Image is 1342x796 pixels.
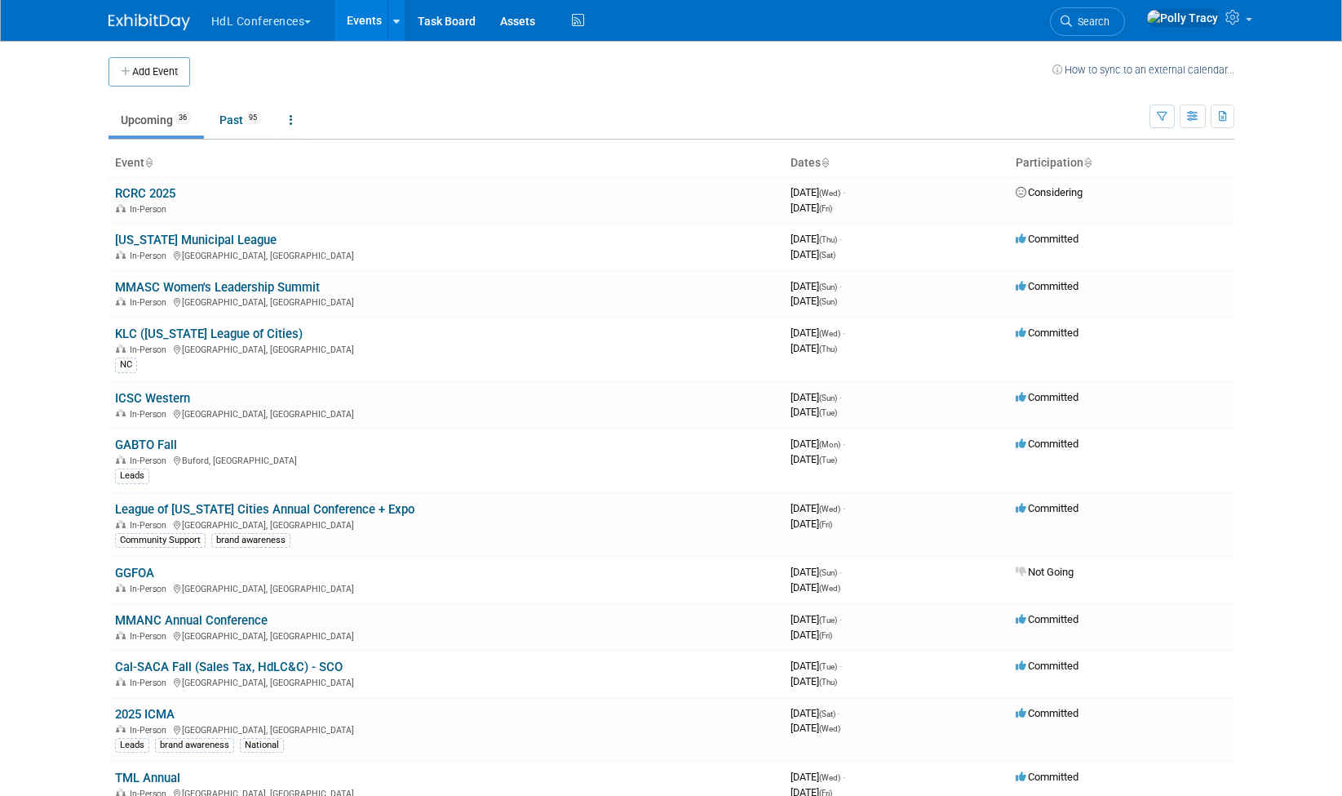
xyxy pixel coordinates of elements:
img: In-Person Event [116,678,126,686]
span: [DATE] [791,660,842,672]
span: - [839,280,842,292]
span: [DATE] [791,202,832,214]
img: In-Person Event [116,520,126,528]
span: [DATE] [791,406,837,418]
span: [DATE] [791,518,832,530]
span: In-Person [130,631,171,642]
span: In-Person [130,409,171,420]
a: ICSC Western [115,391,190,406]
span: Committed [1016,502,1078,514]
span: Committed [1016,707,1078,719]
a: GGFOA [115,566,154,580]
a: Sort by Event Name [144,156,153,169]
div: Leads [115,738,149,753]
span: (Mon) [819,440,840,449]
span: Considering [1016,186,1083,198]
span: - [839,613,842,625]
span: [DATE] [791,675,837,687]
th: Event [109,149,784,177]
span: (Tue) [819,408,837,417]
span: (Thu) [819,345,837,354]
div: brand awareness [211,533,290,548]
img: In-Person Event [116,345,126,353]
a: KLC ([US_STATE] League of Cities) [115,327,303,341]
span: Committed [1016,438,1078,450]
span: Committed [1016,771,1078,783]
a: Search [1050,7,1125,36]
span: Search [1072,16,1109,28]
div: NC [115,358,137,372]
span: (Wed) [819,505,840,514]
img: In-Person Event [116,409,126,417]
span: (Fri) [819,520,832,529]
span: [DATE] [791,566,842,578]
img: ExhibitDay [109,14,190,30]
img: In-Person Event [116,204,126,212]
span: [DATE] [791,280,842,292]
span: (Wed) [819,773,840,782]
span: - [843,438,845,450]
span: In-Person [130,204,171,215]
div: brand awareness [155,738,234,753]
span: - [838,707,840,719]
span: 36 [174,112,192,124]
div: Community Support [115,533,206,548]
span: In-Person [130,456,171,466]
span: (Sun) [819,282,837,291]
span: (Fri) [819,204,832,213]
span: (Sun) [819,394,837,402]
span: (Sun) [819,568,837,577]
img: In-Person Event [116,631,126,639]
span: [DATE] [791,233,842,245]
span: [DATE] [791,771,845,783]
span: (Tue) [819,616,837,625]
a: GABTO Fall [115,438,177,452]
span: In-Person [130,297,171,308]
div: [GEOGRAPHIC_DATA], [GEOGRAPHIC_DATA] [115,723,777,736]
span: [DATE] [791,295,837,307]
div: [GEOGRAPHIC_DATA], [GEOGRAPHIC_DATA] [115,675,777,688]
span: [DATE] [791,391,842,403]
a: TML Annual [115,771,180,785]
img: Polly Tracy [1146,9,1219,27]
span: In-Person [130,678,171,688]
span: In-Person [130,520,171,531]
div: National [240,738,284,753]
span: In-Person [130,251,171,261]
span: Committed [1016,233,1078,245]
span: Committed [1016,660,1078,672]
th: Participation [1009,149,1234,177]
img: In-Person Event [116,725,126,733]
span: Committed [1016,327,1078,339]
span: In-Person [130,584,171,594]
div: [GEOGRAPHIC_DATA], [GEOGRAPHIC_DATA] [115,407,777,420]
span: Committed [1016,391,1078,403]
a: Sort by Start Date [821,156,829,169]
img: In-Person Event [116,584,126,592]
span: (Tue) [819,662,837,671]
span: 95 [244,112,262,124]
img: In-Person Event [116,251,126,259]
span: [DATE] [791,327,845,339]
a: How to sync to an external calendar... [1052,64,1234,76]
span: - [839,660,842,672]
div: [GEOGRAPHIC_DATA], [GEOGRAPHIC_DATA] [115,518,777,531]
span: [DATE] [791,186,845,198]
span: [DATE] [791,502,845,514]
span: [DATE] [791,613,842,625]
span: In-Person [130,345,171,355]
a: Past95 [207,105,274,136]
span: Not Going [1016,566,1074,578]
span: [DATE] [791,722,840,734]
span: [DATE] [791,438,845,450]
div: [GEOGRAPHIC_DATA], [GEOGRAPHIC_DATA] [115,581,777,594]
th: Dates [784,149,1009,177]
img: In-Person Event [116,297,126,305]
span: Committed [1016,280,1078,292]
span: [DATE] [791,629,832,641]
span: (Thu) [819,235,837,244]
a: Upcoming36 [109,105,204,136]
span: (Wed) [819,584,840,593]
a: MMANC Annual Conference [115,613,268,628]
span: [DATE] [791,581,840,594]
